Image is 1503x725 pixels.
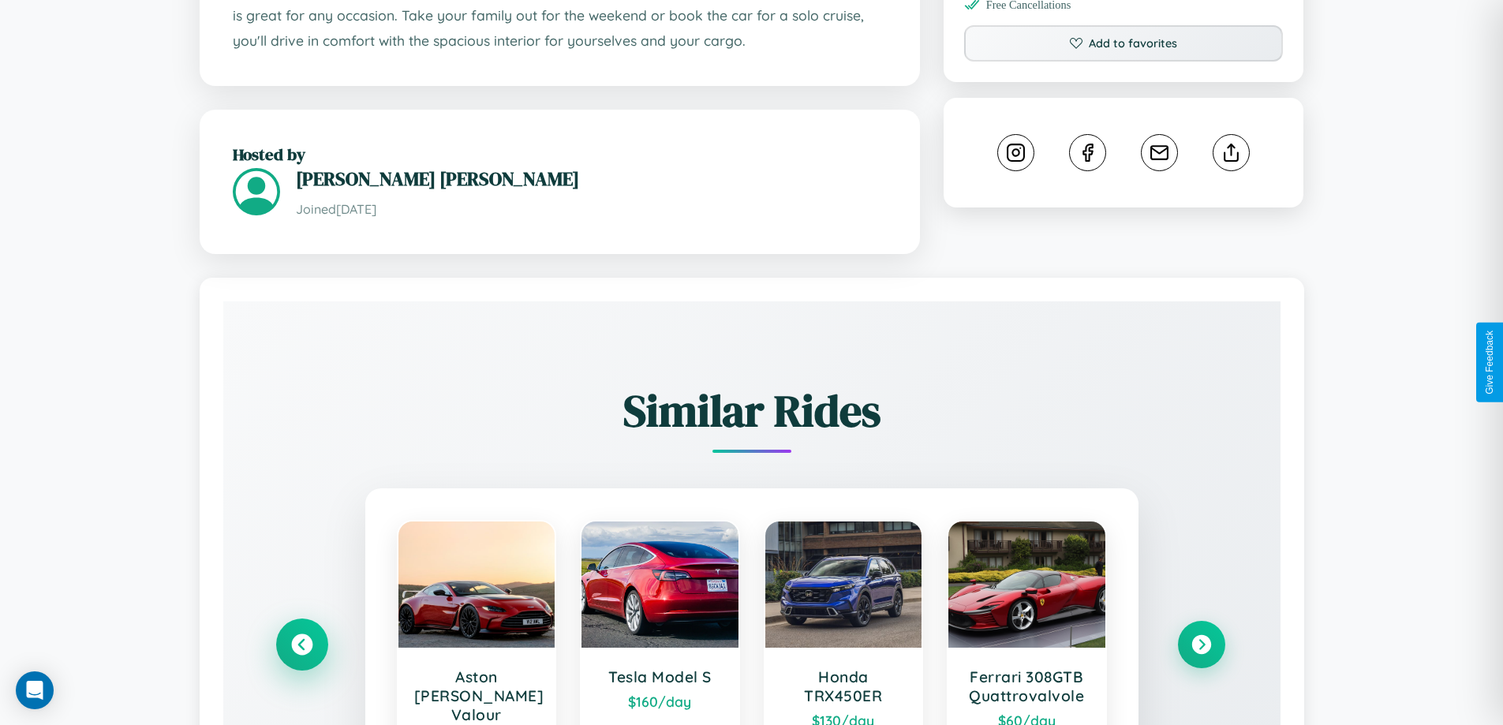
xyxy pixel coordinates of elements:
h2: Hosted by [233,143,887,166]
h3: Honda TRX450ER [781,667,907,705]
button: Add to favorites [964,25,1284,62]
h3: [PERSON_NAME] [PERSON_NAME] [296,166,887,192]
h2: Similar Rides [279,380,1225,441]
h3: Tesla Model S [597,667,723,686]
h3: Aston [PERSON_NAME] Valour [414,667,540,724]
div: $ 160 /day [597,693,723,710]
div: Open Intercom Messenger [16,671,54,709]
div: Give Feedback [1484,331,1495,394]
h3: Ferrari 308GTB Quattrovalvole [964,667,1090,705]
p: Joined [DATE] [296,198,887,221]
